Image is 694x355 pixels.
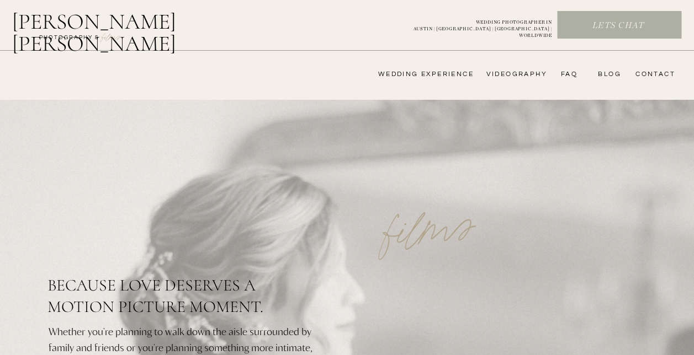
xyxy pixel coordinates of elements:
[558,20,679,32] a: Lets chat
[33,34,105,47] a: photography &
[12,10,234,37] a: [PERSON_NAME] [PERSON_NAME]
[352,168,505,272] p: films
[632,70,675,79] a: CONTACT
[483,70,547,79] a: videography
[363,70,474,79] a: wedding experience
[91,30,131,43] a: FILMs
[594,70,621,79] a: bLog
[47,275,317,342] h2: Because love deserves a motion picture moment.
[395,19,552,31] a: WEDDING PHOTOGRAPHER INAUSTIN | [GEOGRAPHIC_DATA] | [GEOGRAPHIC_DATA] | WORLDWIDE
[555,70,578,79] a: FAQ
[395,19,552,31] p: WEDDING PHOTOGRAPHER IN AUSTIN | [GEOGRAPHIC_DATA] | [GEOGRAPHIC_DATA] | WORLDWIDE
